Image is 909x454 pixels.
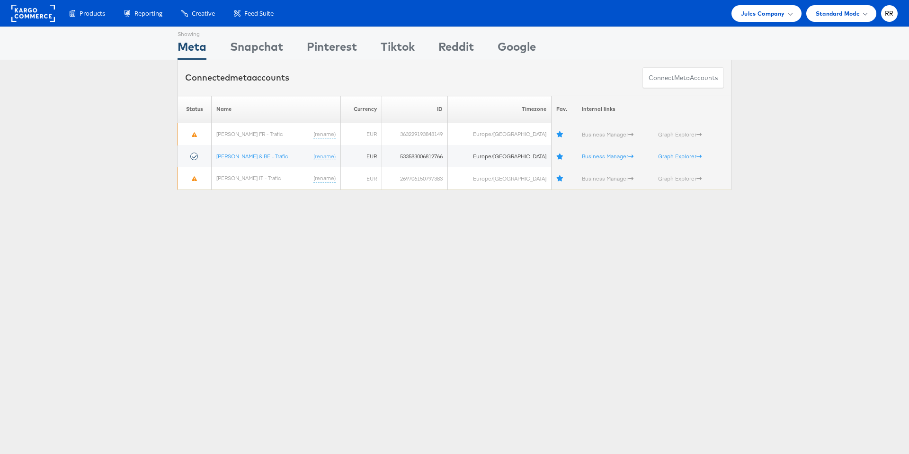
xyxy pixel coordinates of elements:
td: Europe/[GEOGRAPHIC_DATA] [447,145,551,167]
span: Standard Mode [816,9,860,18]
div: Meta [178,38,206,60]
a: [PERSON_NAME] FR - Trafic [216,130,283,137]
a: Business Manager [582,130,633,137]
div: Connected accounts [185,72,289,84]
td: 269706150797383 [382,167,447,189]
a: Graph Explorer [658,152,701,159]
a: Business Manager [582,152,633,159]
th: Status [178,96,212,123]
a: Business Manager [582,174,633,182]
a: (rename) [313,152,336,160]
th: ID [382,96,447,123]
button: ConnectmetaAccounts [642,67,724,89]
div: Snapchat [230,38,283,60]
span: Feed Suite [244,9,274,18]
div: Reddit [438,38,474,60]
th: Currency [340,96,382,123]
div: Google [498,38,536,60]
td: EUR [340,123,382,145]
span: Products [80,9,105,18]
span: RR [885,10,894,17]
div: Showing [178,27,206,38]
td: Europe/[GEOGRAPHIC_DATA] [447,167,551,189]
a: (rename) [313,130,336,138]
span: meta [230,72,252,83]
td: EUR [340,167,382,189]
span: Reporting [134,9,162,18]
span: Creative [192,9,215,18]
div: Pinterest [307,38,357,60]
div: Tiktok [381,38,415,60]
td: Europe/[GEOGRAPHIC_DATA] [447,123,551,145]
span: Jules Company [741,9,784,18]
a: (rename) [313,174,336,182]
a: Graph Explorer [658,174,701,182]
td: 533583006812766 [382,145,447,167]
a: [PERSON_NAME] IT - Trafic [216,174,281,181]
a: [PERSON_NAME] & BE - Trafic [216,152,288,159]
th: Timezone [447,96,551,123]
td: 363229193848149 [382,123,447,145]
a: Graph Explorer [658,130,701,137]
td: EUR [340,145,382,167]
th: Name [212,96,341,123]
span: meta [674,73,690,82]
